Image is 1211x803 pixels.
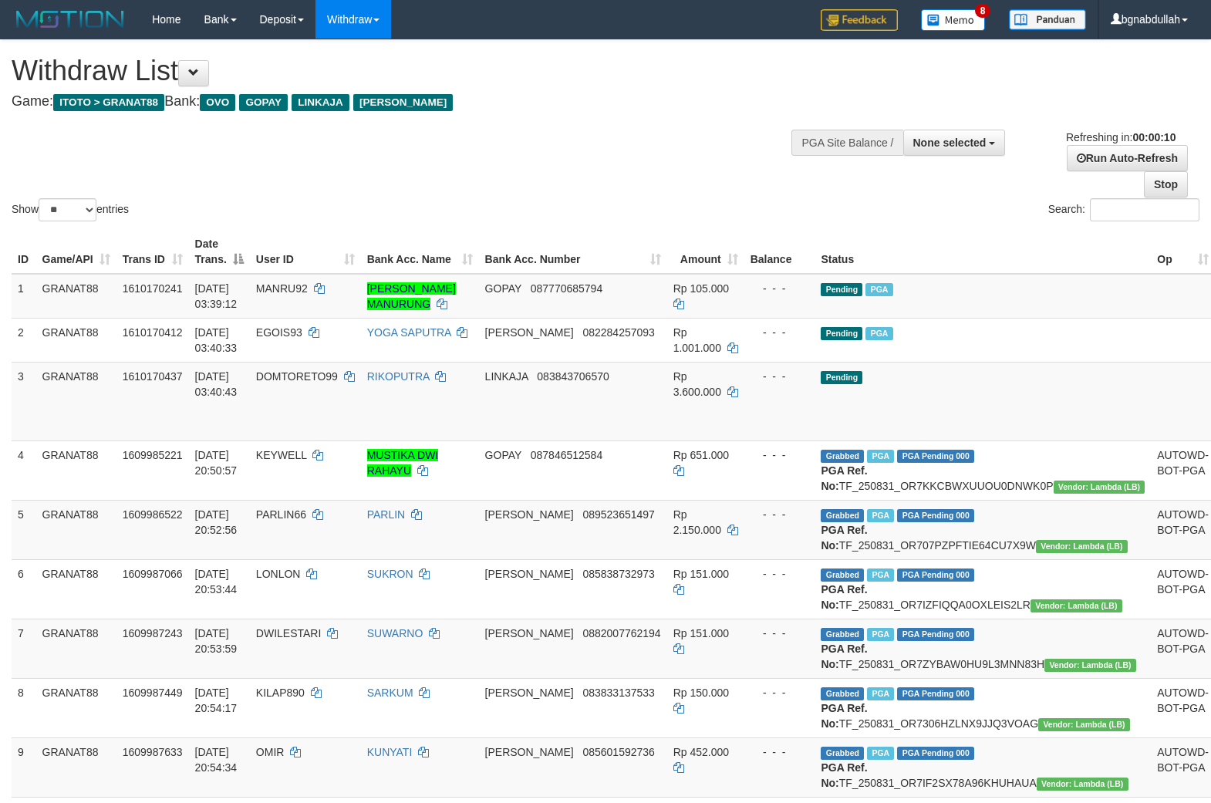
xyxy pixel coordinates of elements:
span: [PERSON_NAME] [353,94,453,111]
b: PGA Ref. No: [821,464,867,492]
span: 1610170241 [123,282,183,295]
span: [PERSON_NAME] [485,326,574,339]
span: Marked by bgnabdullah [867,450,894,463]
span: KILAP890 [256,687,305,699]
a: SUWARNO [367,627,423,639]
span: Marked by bgndara [865,327,892,340]
th: Trans ID: activate to sort column ascending [116,230,189,274]
span: Copy 085838732973 to clipboard [582,568,654,580]
span: Rp 151.000 [673,627,729,639]
a: SUKRON [367,568,413,580]
img: Feedback.jpg [821,9,898,31]
span: Pending [821,283,862,296]
span: GOPAY [485,449,521,461]
span: Vendor URL: https://dashboard.q2checkout.com/secure [1036,540,1128,553]
a: Stop [1144,171,1188,197]
span: Marked by bgnabdullah [867,687,894,700]
td: 8 [12,678,36,737]
span: Grabbed [821,569,864,582]
a: SARKUM [367,687,413,699]
span: KEYWELL [256,449,307,461]
th: Game/API: activate to sort column ascending [36,230,116,274]
a: Run Auto-Refresh [1067,145,1188,171]
td: 2 [12,318,36,362]
b: PGA Ref. No: [821,524,867,552]
span: Rp 151.000 [673,568,729,580]
div: PGA Site Balance / [791,130,902,156]
td: TF_250831_OR7KKCBWXUUOU0DNWK0P [815,440,1151,500]
span: LINKAJA [485,370,528,383]
td: GRANAT88 [36,559,116,619]
span: MANRU92 [256,282,308,295]
a: KUNYATI [367,746,413,758]
div: - - - [751,369,809,384]
b: PGA Ref. No: [821,702,867,730]
td: TF_250831_OR7IF2SX78A96KHUHAUA [815,737,1151,797]
td: 7 [12,619,36,678]
th: Amount: activate to sort column ascending [667,230,744,274]
button: None selected [903,130,1006,156]
span: GOPAY [239,94,288,111]
span: Copy 083843706570 to clipboard [537,370,609,383]
span: LINKAJA [292,94,349,111]
div: - - - [751,281,809,296]
span: GOPAY [485,282,521,295]
span: [DATE] 03:39:12 [195,282,238,310]
b: PGA Ref. No: [821,761,867,789]
span: PGA Pending [897,569,974,582]
span: Marked by bgnabdullah [867,628,894,641]
span: PGA Pending [897,687,974,700]
span: Rp 3.600.000 [673,370,721,398]
span: Copy 085601592736 to clipboard [582,746,654,758]
td: TF_250831_OR7ZYBAW0HU9L3MNN83H [815,619,1151,678]
span: [DATE] 03:40:33 [195,326,238,354]
span: [DATE] 20:50:57 [195,449,238,477]
th: Bank Acc. Number: activate to sort column ascending [479,230,667,274]
span: Rp 452.000 [673,746,729,758]
div: - - - [751,685,809,700]
span: PGA Pending [897,450,974,463]
span: Rp 651.000 [673,449,729,461]
span: None selected [913,137,987,149]
td: GRANAT88 [36,678,116,737]
td: GRANAT88 [36,619,116,678]
span: Marked by bgndara [865,283,892,296]
span: Grabbed [821,450,864,463]
h1: Withdraw List [12,56,792,86]
span: DOMTORETO99 [256,370,338,383]
span: Vendor URL: https://dashboard.q2checkout.com/secure [1054,481,1145,494]
span: Pending [821,371,862,384]
td: GRANAT88 [36,440,116,500]
span: [PERSON_NAME] [485,508,574,521]
img: Button%20Memo.svg [921,9,986,31]
td: GRANAT88 [36,737,116,797]
td: GRANAT88 [36,500,116,559]
span: PGA Pending [897,747,974,760]
span: Marked by bgnabdullah [867,509,894,522]
span: Grabbed [821,628,864,641]
td: 4 [12,440,36,500]
span: 1609987633 [123,746,183,758]
a: MUSTIKA DWI RAHAYU [367,449,439,477]
h4: Game: Bank: [12,94,792,110]
span: Rp 150.000 [673,687,729,699]
span: ITOTO > GRANAT88 [53,94,164,111]
span: 8 [975,4,991,18]
th: Bank Acc. Name: activate to sort column ascending [361,230,479,274]
span: PGA Pending [897,509,974,522]
td: TF_250831_OR707PZPFTIE64CU7X9W [815,500,1151,559]
span: [PERSON_NAME] [485,746,574,758]
span: [DATE] 03:40:43 [195,370,238,398]
span: PGA Pending [897,628,974,641]
a: PARLIN [367,508,406,521]
span: Vendor URL: https://dashboard.q2checkout.com/secure [1031,599,1122,612]
a: YOGA SAPUTRA [367,326,451,339]
b: PGA Ref. No: [821,583,867,611]
div: - - - [751,507,809,522]
img: panduan.png [1009,9,1086,30]
td: 3 [12,362,36,440]
input: Search: [1090,198,1199,221]
a: RIKOPUTRA [367,370,430,383]
span: OMIR [256,746,285,758]
span: Rp 2.150.000 [673,508,721,536]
